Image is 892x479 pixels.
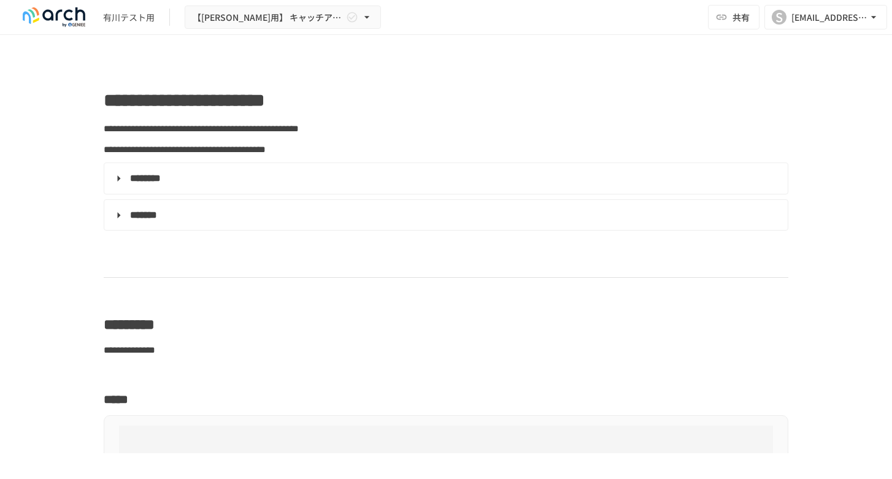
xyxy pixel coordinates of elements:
[103,11,155,24] div: 有川テスト用
[708,5,759,29] button: 共有
[791,10,867,25] div: [EMAIL_ADDRESS][PERSON_NAME][DOMAIN_NAME]
[185,6,381,29] button: 【[PERSON_NAME]用】 キャッチアップ
[772,10,786,25] div: S
[732,10,750,24] span: 共有
[193,10,344,25] span: 【[PERSON_NAME]用】 キャッチアップ
[15,7,93,27] img: logo-default@2x-9cf2c760.svg
[764,5,887,29] button: S[EMAIL_ADDRESS][PERSON_NAME][DOMAIN_NAME]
